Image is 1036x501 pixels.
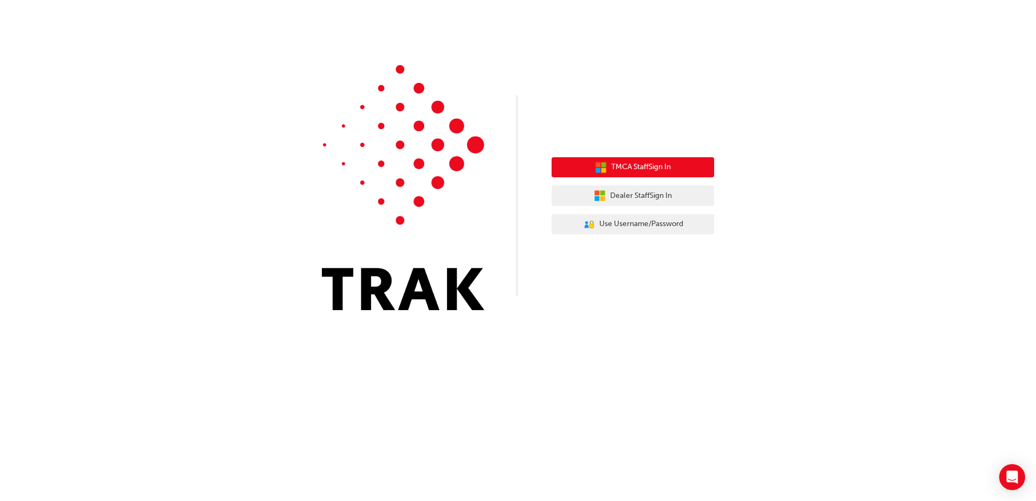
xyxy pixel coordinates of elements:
[552,157,714,178] button: TMCA StaffSign In
[322,65,484,310] img: Trak
[599,218,683,230] span: Use Username/Password
[552,214,714,235] button: Use Username/Password
[610,190,672,202] span: Dealer Staff Sign In
[611,161,671,174] span: TMCA Staff Sign In
[999,464,1025,490] div: Open Intercom Messenger
[552,185,714,206] button: Dealer StaffSign In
